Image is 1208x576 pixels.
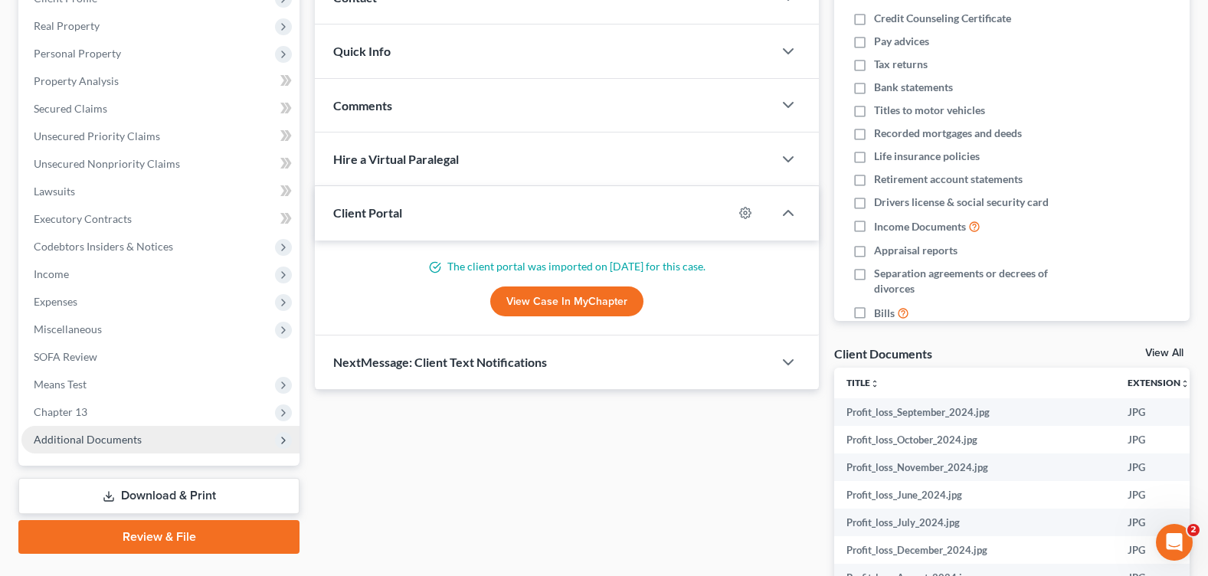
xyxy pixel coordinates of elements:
[1115,509,1202,536] td: JPG
[21,178,300,205] a: Lawsuits
[846,377,879,388] a: Titleunfold_more
[34,322,102,335] span: Miscellaneous
[874,219,966,234] span: Income Documents
[34,47,121,60] span: Personal Property
[874,80,953,95] span: Bank statements
[18,478,300,514] a: Download & Print
[834,481,1115,509] td: Profit_loss_June_2024.jpg
[34,378,87,391] span: Means Test
[1115,536,1202,564] td: JPG
[874,57,928,72] span: Tax returns
[34,102,107,115] span: Secured Claims
[870,379,879,388] i: unfold_more
[333,98,392,113] span: Comments
[874,306,895,321] span: Bills
[34,74,119,87] span: Property Analysis
[21,205,300,233] a: Executory Contracts
[18,520,300,554] a: Review & File
[34,405,87,418] span: Chapter 13
[834,345,932,362] div: Client Documents
[1156,524,1193,561] iframe: Intercom live chat
[34,350,97,363] span: SOFA Review
[834,509,1115,536] td: Profit_loss_July_2024.jpg
[1128,377,1190,388] a: Extensionunfold_more
[874,34,929,49] span: Pay advices
[874,11,1011,26] span: Credit Counseling Certificate
[333,152,459,166] span: Hire a Virtual Paralegal
[34,185,75,198] span: Lawsuits
[34,267,69,280] span: Income
[834,536,1115,564] td: Profit_loss_December_2024.jpg
[874,243,958,258] span: Appraisal reports
[490,286,643,317] a: View Case in MyChapter
[21,343,300,371] a: SOFA Review
[834,398,1115,426] td: Profit_loss_September_2024.jpg
[1115,426,1202,453] td: JPG
[834,426,1115,453] td: Profit_loss_October_2024.jpg
[1145,348,1183,358] a: View All
[34,433,142,446] span: Additional Documents
[333,355,547,369] span: NextMessage: Client Text Notifications
[34,19,100,32] span: Real Property
[34,157,180,170] span: Unsecured Nonpriority Claims
[874,126,1022,141] span: Recorded mortgages and deeds
[333,205,402,220] span: Client Portal
[874,103,985,118] span: Titles to motor vehicles
[21,67,300,95] a: Property Analysis
[34,240,173,253] span: Codebtors Insiders & Notices
[21,150,300,178] a: Unsecured Nonpriority Claims
[1115,398,1202,426] td: JPG
[1115,481,1202,509] td: JPG
[834,453,1115,481] td: Profit_loss_November_2024.jpg
[1180,379,1190,388] i: unfold_more
[21,95,300,123] a: Secured Claims
[1115,453,1202,481] td: JPG
[333,259,800,274] p: The client portal was imported on [DATE] for this case.
[34,212,132,225] span: Executory Contracts
[874,195,1049,210] span: Drivers license & social security card
[34,129,160,142] span: Unsecured Priority Claims
[874,172,1023,187] span: Retirement account statements
[21,123,300,150] a: Unsecured Priority Claims
[333,44,391,58] span: Quick Info
[874,149,980,164] span: Life insurance policies
[34,295,77,308] span: Expenses
[1187,524,1200,536] span: 2
[874,266,1088,296] span: Separation agreements or decrees of divorces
